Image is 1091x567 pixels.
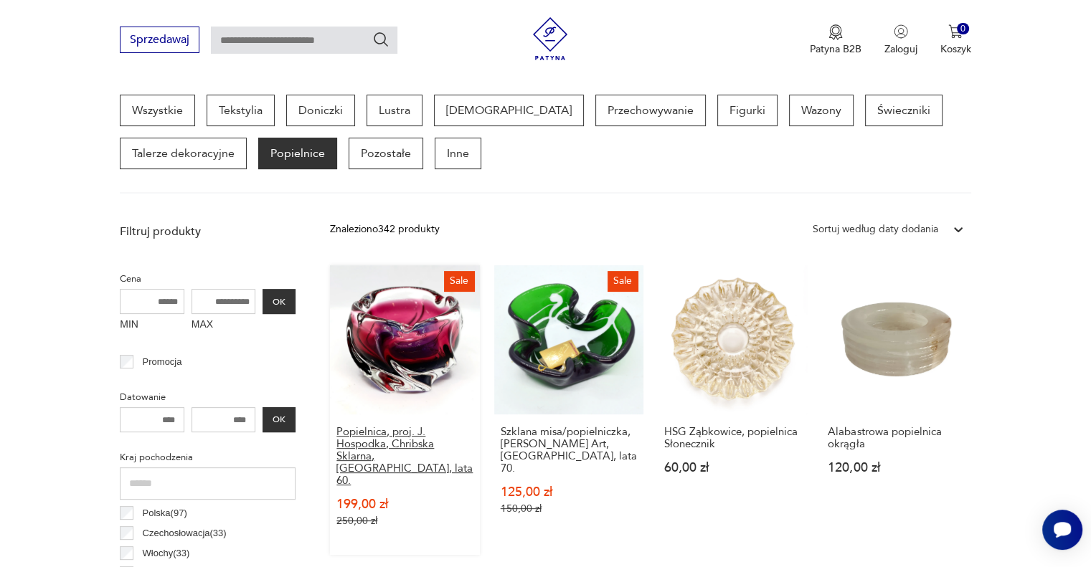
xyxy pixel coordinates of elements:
button: Sprzedawaj [120,27,199,53]
a: SaleSzklana misa/popielniczka, Kaspar Single Art, Niemcy, lata 70.Szklana misa/popielniczka, [PER... [494,265,643,555]
a: Inne [435,138,481,169]
a: Wszystkie [120,95,195,126]
a: Figurki [717,95,778,126]
button: 0Koszyk [940,24,971,56]
h3: Alabastrowa popielnica okrągła [828,426,964,450]
iframe: Smartsupp widget button [1042,510,1082,550]
p: 199,00 zł [336,498,473,510]
img: Ikona koszyka [948,24,963,39]
a: Lustra [367,95,422,126]
p: Włochy ( 33 ) [143,545,190,561]
p: Promocja [143,354,182,370]
img: Patyna - sklep z meblami i dekoracjami vintage [529,17,572,60]
p: 120,00 zł [828,462,964,474]
button: OK [263,289,296,314]
label: MIN [120,314,184,337]
a: Przechowywanie [595,95,706,126]
a: SalePopielnica, proj. J. Hospodka, Chribska Sklarna, Czechosłowacja, lata 60.Popielnica, proj. J.... [330,265,479,555]
img: Ikona medalu [828,24,843,40]
p: 125,00 zł [501,486,637,498]
p: Filtruj produkty [120,224,296,239]
label: MAX [192,314,256,337]
div: Znaleziono 342 produkty [330,221,440,237]
button: OK [263,407,296,432]
img: Ikonka użytkownika [894,24,908,39]
p: Polska ( 97 ) [143,505,187,521]
a: Sprzedawaj [120,36,199,46]
p: Koszyk [940,42,971,56]
p: Patyna B2B [810,42,861,56]
div: 0 [957,23,969,35]
button: Patyna B2B [810,24,861,56]
a: Ikona medaluPatyna B2B [810,24,861,56]
p: 150,00 zł [501,502,637,515]
a: [DEMOGRAPHIC_DATA] [434,95,584,126]
div: Sortuj według daty dodania [813,221,938,237]
button: Szukaj [372,31,389,48]
a: Doniczki [286,95,355,126]
a: Tekstylia [207,95,275,126]
a: Wazony [789,95,854,126]
p: Kraj pochodzenia [120,449,296,465]
p: 60,00 zł [664,462,800,474]
p: Datowanie [120,389,296,405]
h3: HSG Ząbkowice, popielnica Słonecznik [664,426,800,450]
h3: Szklana misa/popielniczka, [PERSON_NAME] Art, [GEOGRAPHIC_DATA], lata 70. [501,426,637,475]
p: Zaloguj [884,42,917,56]
a: Pozostałe [349,138,423,169]
a: Popielnice [258,138,337,169]
p: Cena [120,271,296,287]
h3: Popielnica, proj. J. Hospodka, Chribska Sklarna, [GEOGRAPHIC_DATA], lata 60. [336,426,473,487]
a: Talerze dekoracyjne [120,138,247,169]
p: Czechosłowacja ( 33 ) [143,525,227,541]
p: 250,00 zł [336,515,473,527]
a: Świeczniki [865,95,943,126]
a: HSG Ząbkowice, popielnica SłonecznikHSG Ząbkowice, popielnica Słonecznik60,00 zł [658,265,807,555]
button: Zaloguj [884,24,917,56]
a: Alabastrowa popielnica okrągłaAlabastrowa popielnica okrągła120,00 zł [821,265,970,555]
